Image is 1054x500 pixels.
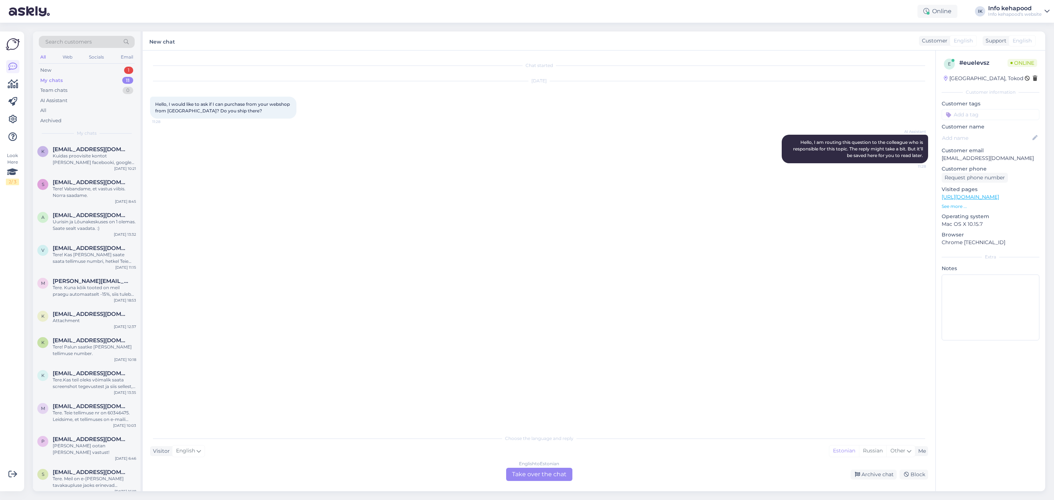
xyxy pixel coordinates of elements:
[42,182,44,187] span: s
[954,37,973,45] span: English
[917,5,957,18] div: Online
[859,445,886,456] div: Russian
[115,489,136,494] div: [DATE] 16:18
[53,377,136,390] div: Tere.Kas teil oleks võimalik saata screenshot tegevustest ja siis sellest, et ostukorv tühi? Ühes...
[942,147,1039,154] p: Customer email
[942,265,1039,272] p: Notes
[53,475,136,489] div: Tere. Meil on e-[PERSON_NAME] tavakaupluse jaoks erinevad kinkekaardid. Kui kood algab KK- , siis...
[61,52,74,62] div: Web
[53,179,129,186] span: sirlipolts@gmail.com
[53,251,136,265] div: Tere! Kas [PERSON_NAME] saate saata tellimuse numbri, hetkel Teie nimega ma tellimust ei leidnud.
[53,186,136,199] div: Tere! Vabandame, et vastus viibis. Norra saadame.
[114,232,136,237] div: [DATE] 13:32
[42,471,44,477] span: s
[123,87,133,94] div: 0
[40,117,61,124] div: Archived
[890,447,905,454] span: Other
[40,107,46,114] div: All
[942,109,1039,120] input: Add a tag
[150,78,928,84] div: [DATE]
[942,220,1039,228] p: Mac OS X 10.15.7
[942,231,1039,239] p: Browser
[942,89,1039,96] div: Customer information
[41,340,45,345] span: k
[942,254,1039,260] div: Extra
[793,139,924,158] span: Hello, I am routing this question to the colleague who is responsible for this topic. The reply m...
[41,149,45,154] span: k
[114,357,136,362] div: [DATE] 10:18
[988,5,1050,17] a: Info kehapoodInfo kehapood's website
[150,435,928,442] div: Choose the language and reply
[114,166,136,171] div: [DATE] 10:21
[41,439,45,444] span: p
[155,101,291,113] span: Hello, I would like to ask if I can purchase from your webshop from [GEOGRAPHIC_DATA]? Do you shi...
[506,468,572,481] div: Take over the chat
[53,245,129,251] span: valterelve@gmail.com
[41,280,45,286] span: m
[124,67,133,74] div: 1
[53,311,129,317] span: klenja.tiitsar@gmail.com
[6,152,19,185] div: Look Here
[115,456,136,461] div: [DATE] 6:46
[53,443,136,456] div: [PERSON_NAME] ootan [PERSON_NAME] vastust!
[53,219,136,232] div: Uurisin ja Lõunakeskuses on 1 olemas. Saate sealt vaadata. :)
[898,164,926,169] span: 11:28
[40,77,63,84] div: My chats
[6,179,19,185] div: 2 / 3
[114,390,136,395] div: [DATE] 13:35
[53,278,129,284] span: marjamaa.michel@gmail.com
[983,37,1006,45] div: Support
[53,344,136,357] div: Tere! Palun saatke [PERSON_NAME] tellimuse number.
[115,199,136,204] div: [DATE] 8:45
[152,119,180,124] span: 11:28
[919,37,948,45] div: Customer
[851,470,897,480] div: Archive chat
[942,154,1039,162] p: [EMAIL_ADDRESS][DOMAIN_NAME]
[115,265,136,270] div: [DATE] 11:15
[45,38,92,46] span: Search customers
[829,445,859,456] div: Estonian
[150,447,170,455] div: Visitor
[942,173,1008,183] div: Request phone number
[41,373,45,378] span: k
[942,123,1039,131] p: Customer name
[959,59,1008,67] div: # euelevsz
[53,410,136,423] div: Tere. Teie tellimuse nr on 60346475. Leidsime, et tellimuses on e-maili aadressis viga sees, seet...
[40,67,51,74] div: New
[942,203,1039,210] p: See more ...
[77,130,97,137] span: My chats
[942,194,999,200] a: [URL][DOMAIN_NAME]
[150,62,928,69] div: Chat started
[53,212,129,219] span: andraroosipold@gmail.com
[53,436,129,443] span: pliksplaks73@hotmail.com
[942,134,1031,142] input: Add name
[942,186,1039,193] p: Visited pages
[53,337,129,344] span: ksaarkopli@gmail.com
[944,75,1023,82] div: [GEOGRAPHIC_DATA], Tokod
[915,447,926,455] div: Me
[942,239,1039,246] p: Chrome [TECHNICAL_ID]
[41,247,44,253] span: v
[53,403,129,410] span: modernneklassika@gmail.com
[53,469,129,475] span: sigridsepp@hotmail.com
[898,129,926,134] span: AI Assistant
[53,317,136,324] div: Attachment
[53,146,129,153] span: kristel.kiholane@mail.ee
[122,77,133,84] div: 11
[87,52,105,62] div: Socials
[6,37,20,51] img: Askly Logo
[40,97,67,104] div: AI Assistant
[53,370,129,377] span: katlinlindmae@gmail.com
[40,87,67,94] div: Team chats
[176,447,195,455] span: English
[988,11,1042,17] div: Info kehapood's website
[41,313,45,319] span: k
[942,100,1039,108] p: Customer tags
[1008,59,1037,67] span: Online
[988,5,1042,11] div: Info kehapood
[942,165,1039,173] p: Customer phone
[975,6,985,16] div: IK
[942,213,1039,220] p: Operating system
[119,52,135,62] div: Email
[1013,37,1032,45] span: English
